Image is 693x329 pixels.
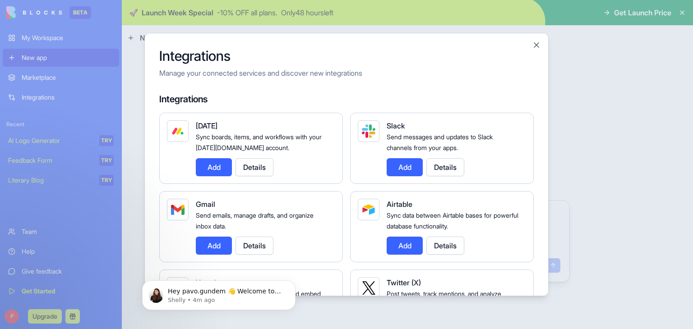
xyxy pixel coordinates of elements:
button: Details [236,237,273,255]
span: Send emails, manage drafts, and organize inbox data. [196,211,314,230]
button: Details [426,237,464,255]
span: Sync boards, items, and workflows with your [DATE][DOMAIN_NAME] account. [196,133,322,151]
span: Gmail [196,200,215,209]
button: Close [532,41,541,50]
h4: Integrations [159,93,534,105]
span: Send messages and updates to Slack channels from your apps. [387,133,493,151]
button: Details [426,158,464,176]
button: Add [387,158,423,176]
span: Airtable [387,200,412,209]
button: Add [387,237,423,255]
span: Twitter (X) [387,278,421,287]
h2: Integrations [159,48,534,64]
button: Add [196,158,232,176]
button: Add [196,237,232,255]
p: Manage your connected services and discover new integrations [159,68,534,78]
button: Details [236,158,273,176]
span: Post tweets, track mentions, and analyze engagement data. [387,290,501,308]
span: Slack [387,121,405,130]
span: Sync data between Airtable bases for powerful database functionality. [387,211,518,230]
iframe: Intercom notifications message [129,261,309,324]
span: [DATE] [196,121,217,130]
